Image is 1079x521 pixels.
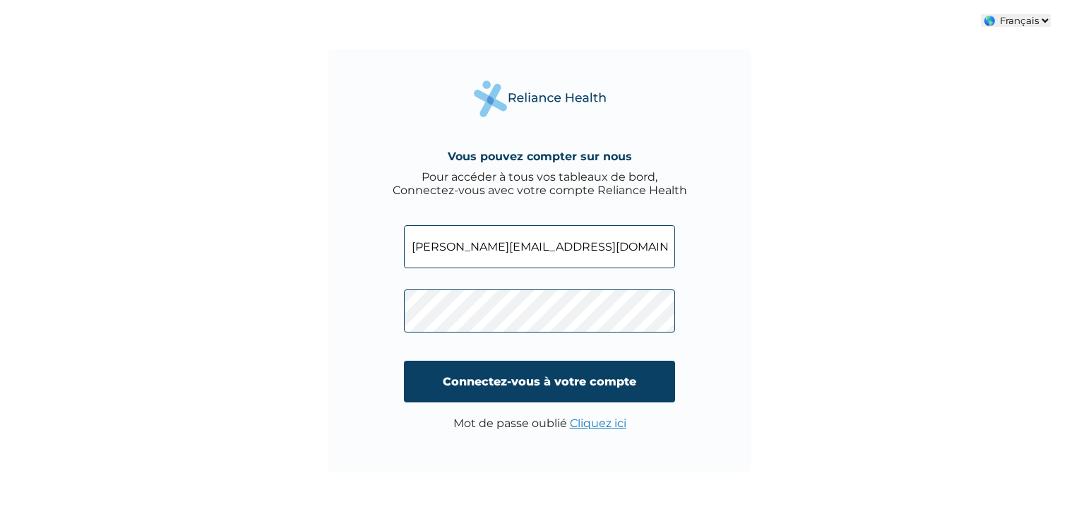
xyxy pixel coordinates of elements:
[469,77,610,121] img: Logo de Reliance Health
[404,225,675,268] input: Adresse e-mail ou HMO ID
[453,417,626,430] p: Mot de passe oublié
[393,170,687,197] div: Pour accéder à tous vos tableaux de bord, Connectez-vous avec votre compte Reliance Health
[570,417,626,430] a: Cliquez ici
[404,361,675,402] input: Connectez-vous à votre compte
[448,150,632,163] h4: Vous pouvez compter sur nous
